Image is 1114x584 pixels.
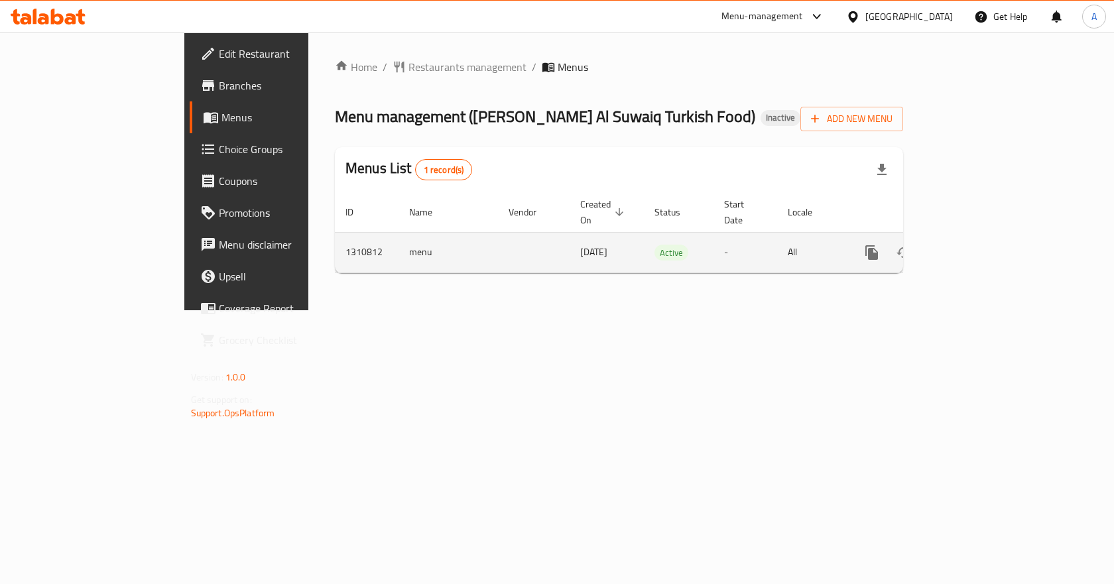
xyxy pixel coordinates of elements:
[190,197,371,229] a: Promotions
[811,111,893,127] span: Add New Menu
[580,243,607,261] span: [DATE]
[393,59,526,75] a: Restaurants management
[888,237,920,268] button: Change Status
[219,78,360,93] span: Branches
[724,196,761,228] span: Start Date
[654,204,698,220] span: Status
[190,70,371,101] a: Branches
[221,109,360,125] span: Menus
[532,59,536,75] li: /
[721,9,803,25] div: Menu-management
[713,232,777,272] td: -
[190,261,371,292] a: Upsell
[219,141,360,157] span: Choice Groups
[190,101,371,133] a: Menus
[1091,9,1097,24] span: A
[219,173,360,189] span: Coupons
[408,59,526,75] span: Restaurants management
[383,59,387,75] li: /
[219,46,360,62] span: Edit Restaurant
[335,59,903,75] nav: breadcrumb
[219,205,360,221] span: Promotions
[558,59,588,75] span: Menus
[190,324,371,356] a: Grocery Checklist
[191,404,275,422] a: Support.OpsPlatform
[335,192,994,273] table: enhanced table
[580,196,628,228] span: Created On
[345,204,371,220] span: ID
[219,332,360,348] span: Grocery Checklist
[654,245,688,261] span: Active
[190,229,371,261] a: Menu disclaimer
[416,164,472,176] span: 1 record(s)
[190,38,371,70] a: Edit Restaurant
[190,165,371,197] a: Coupons
[788,204,830,220] span: Locale
[190,133,371,165] a: Choice Groups
[845,192,994,233] th: Actions
[335,101,755,131] span: Menu management ( [PERSON_NAME] Al Suwaiq Turkish Food )
[345,158,472,180] h2: Menus List
[219,268,360,284] span: Upsell
[219,237,360,253] span: Menu disclaimer
[777,232,845,272] td: All
[191,369,223,386] span: Version:
[856,237,888,268] button: more
[415,159,473,180] div: Total records count
[191,391,252,408] span: Get support on:
[409,204,450,220] span: Name
[219,300,360,316] span: Coverage Report
[225,369,246,386] span: 1.0.0
[761,110,800,126] div: Inactive
[190,292,371,324] a: Coverage Report
[865,9,953,24] div: [GEOGRAPHIC_DATA]
[800,107,903,131] button: Add New Menu
[509,204,554,220] span: Vendor
[399,232,498,272] td: menu
[761,112,800,123] span: Inactive
[866,154,898,186] div: Export file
